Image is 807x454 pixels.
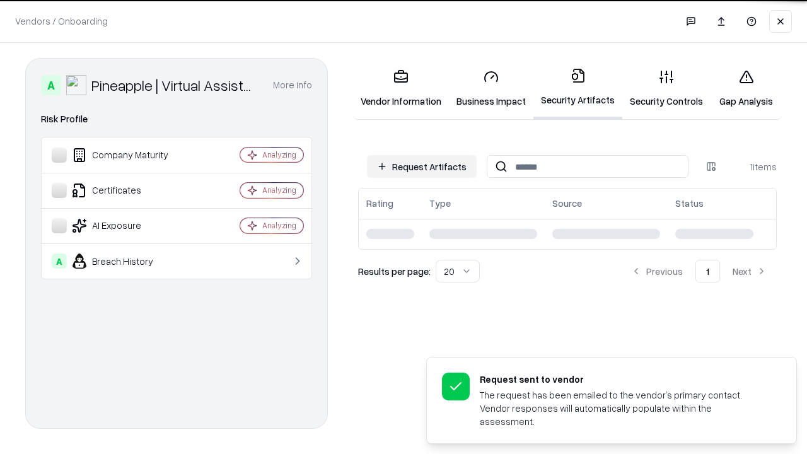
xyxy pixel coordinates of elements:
div: Certificates [52,183,202,198]
div: 1 items [726,160,777,173]
div: Company Maturity [52,148,202,163]
a: Security Controls [622,59,711,118]
button: Request Artifacts [367,155,477,178]
div: A [41,75,61,95]
nav: pagination [621,260,777,282]
div: Rating [366,197,393,210]
a: Vendor Information [353,59,449,118]
div: Request sent to vendor [480,373,766,386]
div: Risk Profile [41,112,312,127]
div: Source [552,197,582,210]
div: Analyzing [262,185,296,195]
a: Business Impact [449,59,533,118]
div: Analyzing [262,220,296,231]
div: Pineapple | Virtual Assistant Agency [91,75,258,95]
button: 1 [695,260,720,282]
div: A [52,253,67,269]
div: Analyzing [262,149,296,160]
div: Type [429,197,451,210]
a: Gap Analysis [711,59,782,118]
p: Vendors / Onboarding [15,15,108,28]
button: More info [273,74,312,96]
div: The request has been emailed to the vendor’s primary contact. Vendor responses will automatically... [480,388,766,428]
p: Results per page: [358,265,431,278]
div: Breach History [52,253,202,269]
div: Status [675,197,704,210]
img: Pineapple | Virtual Assistant Agency [66,75,86,95]
a: Security Artifacts [533,58,622,119]
div: AI Exposure [52,218,202,233]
